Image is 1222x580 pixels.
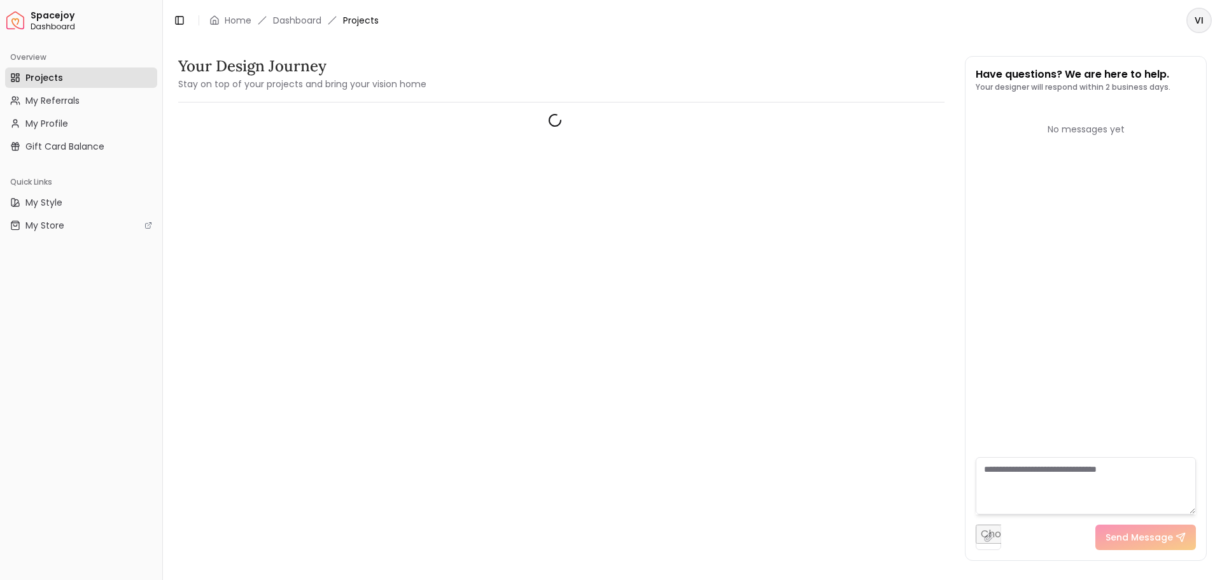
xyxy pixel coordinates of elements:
a: My Store [5,215,157,236]
a: Home [225,14,251,27]
span: My Profile [25,117,68,130]
div: Overview [5,47,157,67]
span: Projects [343,14,379,27]
div: Quick Links [5,172,157,192]
span: My Store [25,219,64,232]
img: Spacejoy Logo [6,11,24,29]
span: VI [1188,9,1211,32]
a: Gift Card Balance [5,136,157,157]
h3: Your Design Journey [178,56,426,76]
a: My Profile [5,113,157,134]
nav: breadcrumb [209,14,379,27]
div: No messages yet [976,123,1196,136]
p: Have questions? We are here to help. [976,67,1170,82]
a: Projects [5,67,157,88]
button: VI [1186,8,1212,33]
span: Spacejoy [31,10,157,22]
a: Dashboard [273,14,321,27]
span: Dashboard [31,22,157,32]
span: Projects [25,71,63,84]
a: My Referrals [5,90,157,111]
span: My Referrals [25,94,80,107]
small: Stay on top of your projects and bring your vision home [178,78,426,90]
a: Spacejoy [6,11,24,29]
span: Gift Card Balance [25,140,104,153]
span: My Style [25,196,62,209]
a: My Style [5,192,157,213]
p: Your designer will respond within 2 business days. [976,82,1170,92]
